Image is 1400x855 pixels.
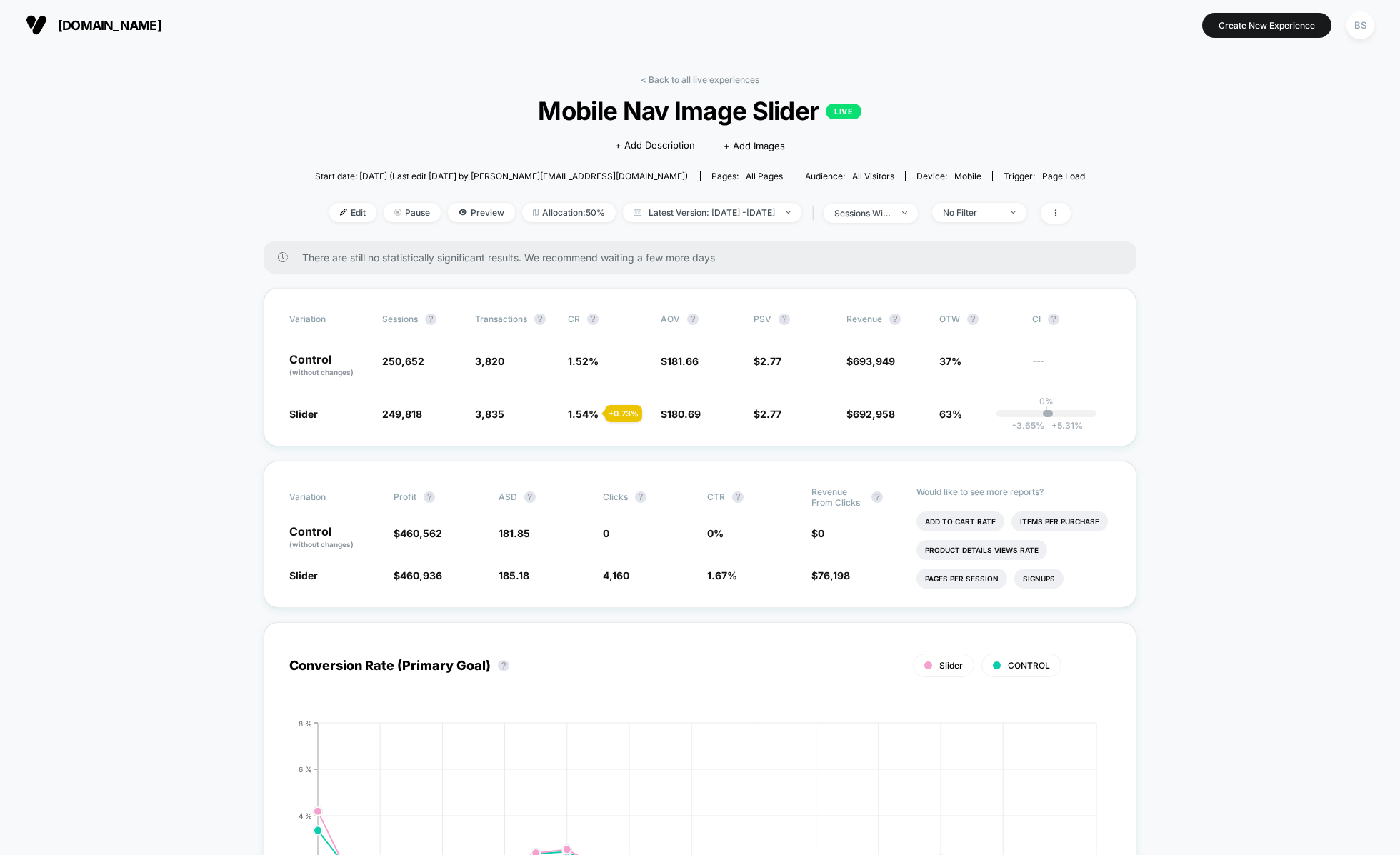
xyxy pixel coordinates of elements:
span: 0 [603,527,609,539]
span: Allocation: 50% [522,203,616,222]
p: Would like to see more reports? [916,486,1111,497]
span: 249,818 [382,408,422,420]
button: ? [779,314,790,325]
p: | [1045,406,1048,417]
div: + 0.73 % [605,405,642,422]
span: Variation [289,486,368,508]
img: end [902,211,907,214]
span: Latest Version: [DATE] - [DATE] [623,203,801,222]
span: $ [846,355,895,367]
span: 250,652 [382,355,424,367]
span: CONTROL [1008,660,1050,671]
span: Slider [939,660,963,671]
img: end [394,209,401,216]
span: + Add Images [724,140,785,151]
div: Pages: [711,171,783,181]
span: Page Load [1042,171,1085,181]
span: 460,562 [400,527,442,539]
span: Slider [289,569,318,581]
button: ? [889,314,901,325]
span: --- [1032,357,1111,378]
span: Preview [448,203,515,222]
span: $ [661,355,699,367]
span: $ [394,527,442,539]
img: Visually logo [26,14,47,36]
span: Pause [384,203,441,222]
button: ? [732,491,744,503]
span: All Visitors [852,171,894,181]
span: $ [754,408,781,420]
tspan: 8 % [299,719,312,727]
span: 692,958 [853,408,895,420]
button: ? [498,660,509,671]
span: [DOMAIN_NAME] [58,18,161,33]
span: $ [811,527,824,539]
span: 2.77 [760,408,781,420]
li: Signups [1014,569,1064,589]
span: $ [846,408,895,420]
span: 3,820 [475,355,504,367]
span: CR [568,314,580,324]
span: Revenue From Clicks [811,486,864,508]
span: $ [754,355,781,367]
span: PSV [754,314,771,324]
span: 1.54 % [568,408,599,420]
span: 185.18 [499,569,529,581]
div: BS [1346,11,1374,39]
button: ? [524,491,536,503]
p: Control [289,354,368,378]
span: 180.69 [667,408,701,420]
a: < Back to all live experiences [641,74,759,85]
p: LIVE [826,104,861,119]
span: 693,949 [853,355,895,367]
li: Pages Per Session [916,569,1007,589]
span: (without changes) [289,368,354,376]
button: ? [635,491,646,503]
span: 460,936 [400,569,442,581]
button: ? [1048,314,1059,325]
span: -3.65 % [1012,420,1044,431]
span: Slider [289,408,318,420]
div: No Filter [943,207,1000,218]
span: 4,160 [603,569,629,581]
img: end [1011,211,1016,214]
span: Transactions [475,314,527,324]
button: ? [534,314,546,325]
button: ? [424,491,435,503]
img: calendar [634,209,641,216]
span: 181.85 [499,527,530,539]
span: 0 % [707,527,724,539]
span: There are still no statistically significant results. We recommend waiting a few more days [302,251,1108,264]
span: Variation [289,314,368,325]
span: 181.66 [667,355,699,367]
span: mobile [954,171,981,181]
button: ? [587,314,599,325]
p: Control [289,526,379,550]
span: | [809,203,824,224]
span: all pages [746,171,783,181]
button: ? [687,314,699,325]
button: [DOMAIN_NAME] [21,14,166,36]
span: 5.31 % [1044,420,1083,431]
img: end [786,211,791,214]
span: Start date: [DATE] (Last edit [DATE] by [PERSON_NAME][EMAIL_ADDRESS][DOMAIN_NAME]) [315,171,688,181]
span: ASD [499,491,517,502]
div: sessions with impression [834,208,891,219]
button: Create New Experience [1202,13,1331,38]
button: ? [425,314,436,325]
span: 76,198 [818,569,850,581]
span: 2.77 [760,355,781,367]
img: rebalance [533,209,539,216]
span: Device: [905,171,992,181]
span: 1.67 % [707,569,737,581]
span: 3,835 [475,408,504,420]
span: Revenue [846,314,882,324]
div: Audience: [805,171,894,181]
p: 0% [1039,396,1054,406]
span: + [1051,420,1057,431]
span: + Add Description [615,139,695,153]
span: $ [661,408,701,420]
span: Sessions [382,314,418,324]
span: OTW [939,314,1018,325]
span: AOV [661,314,680,324]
